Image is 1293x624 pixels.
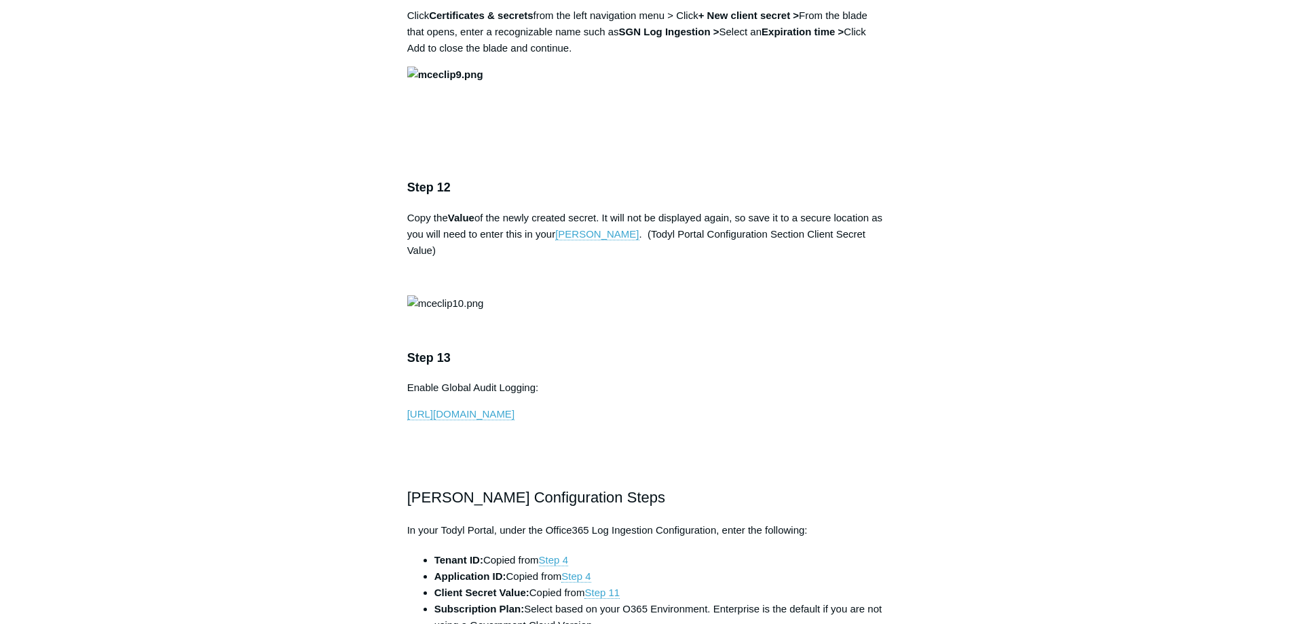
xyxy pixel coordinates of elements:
strong: Subscription Plan: [434,603,525,614]
a: Step 11 [584,587,620,599]
h3: Step 13 [407,348,886,368]
strong: + New client secret > [698,10,799,21]
strong: Application ID: [434,570,506,582]
p: Click from the left navigation menu > Click From the blade that opens, enter a recognizable name ... [407,7,886,56]
h3: Step 12 [407,178,886,198]
a: [PERSON_NAME] [555,228,639,240]
p: In your Todyl Portal, under the Office365 Log Ingestion Configuration, enter the following: [407,522,886,538]
strong: Expiration time > [762,26,844,37]
strong: SGN Log Ingestion > [619,26,719,37]
strong: Value [448,212,474,223]
li: Copied from [434,568,886,585]
li: Copied from [434,585,886,601]
h2: [PERSON_NAME] Configuration Steps [407,485,886,509]
strong: Certificates & secrets [429,10,533,21]
img: mceclip9.png [407,67,483,83]
a: Step 4 [561,570,591,583]
a: [URL][DOMAIN_NAME] [407,408,514,420]
p: Enable Global Audit Logging: [407,380,886,396]
li: Copied from [434,552,886,568]
a: Step 4 [539,554,568,566]
strong: Tenant ID: [434,554,483,566]
p: Copy the of the newly created secret. It will not be displayed again, so save it to a secure loca... [407,210,886,259]
strong: Client Secret Value: [434,587,529,598]
img: mceclip10.png [407,295,484,312]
